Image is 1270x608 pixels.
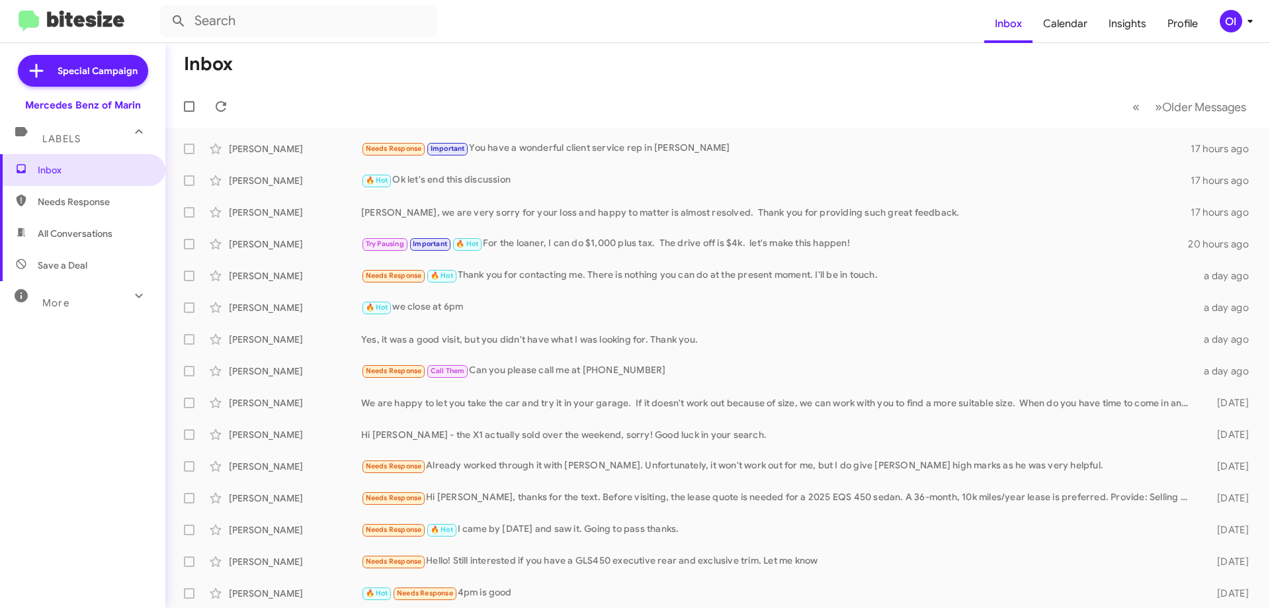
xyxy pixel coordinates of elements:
[361,141,1191,156] div: You have a wonderful client service rep in [PERSON_NAME]
[229,142,361,155] div: [PERSON_NAME]
[229,587,361,600] div: [PERSON_NAME]
[1162,100,1246,114] span: Older Messages
[366,367,422,375] span: Needs Response
[1196,492,1259,505] div: [DATE]
[366,239,404,248] span: Try Pausing
[1196,587,1259,600] div: [DATE]
[361,490,1196,505] div: Hi [PERSON_NAME], thanks for the text. Before visiting, the lease quote is needed for a 2025 EQS ...
[1220,10,1242,32] div: OI
[366,271,422,280] span: Needs Response
[229,238,361,251] div: [PERSON_NAME]
[984,5,1033,43] a: Inbox
[361,206,1191,219] div: [PERSON_NAME], we are very sorry for your loss and happy to matter is almost resolved. Thank you ...
[1147,93,1254,120] button: Next
[366,557,422,566] span: Needs Response
[366,462,422,470] span: Needs Response
[1196,301,1259,314] div: a day ago
[1196,333,1259,346] div: a day ago
[1196,428,1259,441] div: [DATE]
[1157,5,1208,43] a: Profile
[366,494,422,502] span: Needs Response
[366,144,422,153] span: Needs Response
[42,133,81,145] span: Labels
[1196,269,1259,282] div: a day ago
[184,54,233,75] h1: Inbox
[229,301,361,314] div: [PERSON_NAME]
[456,239,478,248] span: 🔥 Hot
[361,554,1196,569] div: Hello! Still interested if you have a GLS450 executive rear and exclusive trim. Let me know
[1196,523,1259,537] div: [DATE]
[361,363,1196,378] div: Can you please call me at [PHONE_NUMBER]
[38,259,87,272] span: Save a Deal
[229,523,361,537] div: [PERSON_NAME]
[160,5,438,37] input: Search
[229,555,361,568] div: [PERSON_NAME]
[361,586,1196,601] div: 4pm is good
[431,271,453,280] span: 🔥 Hot
[58,64,138,77] span: Special Campaign
[1125,93,1254,120] nav: Page navigation example
[229,269,361,282] div: [PERSON_NAME]
[38,163,150,177] span: Inbox
[1196,555,1259,568] div: [DATE]
[229,460,361,473] div: [PERSON_NAME]
[1191,206,1259,219] div: 17 hours ago
[366,176,388,185] span: 🔥 Hot
[1196,396,1259,410] div: [DATE]
[229,174,361,187] div: [PERSON_NAME]
[38,195,150,208] span: Needs Response
[1033,5,1098,43] a: Calendar
[361,458,1196,474] div: Already worked through it with [PERSON_NAME]. Unfortunately, it won't work out for me, but I do g...
[366,525,422,534] span: Needs Response
[42,297,69,309] span: More
[1188,238,1259,251] div: 20 hours ago
[361,396,1196,410] div: We are happy to let you take the car and try it in your garage. If it doesn't work out because of...
[361,268,1196,283] div: Thank you for contacting me. There is nothing you can do at the present moment. I'll be in touch.
[229,333,361,346] div: [PERSON_NAME]
[229,365,361,378] div: [PERSON_NAME]
[431,367,465,375] span: Call Them
[1132,99,1140,115] span: «
[413,239,447,248] span: Important
[1098,5,1157,43] a: Insights
[366,303,388,312] span: 🔥 Hot
[1208,10,1255,32] button: OI
[1196,365,1259,378] div: a day ago
[1155,99,1162,115] span: »
[25,99,141,112] div: Mercedes Benz of Marin
[1191,142,1259,155] div: 17 hours ago
[229,428,361,441] div: [PERSON_NAME]
[38,227,112,240] span: All Conversations
[366,589,388,597] span: 🔥 Hot
[431,144,465,153] span: Important
[361,428,1196,441] div: Hi [PERSON_NAME] - the X1 actually sold over the weekend, sorry! Good luck in your search.
[229,492,361,505] div: [PERSON_NAME]
[18,55,148,87] a: Special Campaign
[1191,174,1259,187] div: 17 hours ago
[431,525,453,534] span: 🔥 Hot
[229,206,361,219] div: [PERSON_NAME]
[361,173,1191,188] div: Ok let's end this discussion
[397,589,453,597] span: Needs Response
[361,300,1196,315] div: we close at 6pm
[361,333,1196,346] div: Yes, it was a good visit, but you didn't have what I was looking for. Thank you.
[1124,93,1148,120] button: Previous
[229,396,361,410] div: [PERSON_NAME]
[361,236,1188,251] div: For the loaner, I can do $1,000 plus tax. The drive off is $4k. let's make this happen!
[361,522,1196,537] div: I came by [DATE] and saw it. Going to pass thanks.
[1196,460,1259,473] div: [DATE]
